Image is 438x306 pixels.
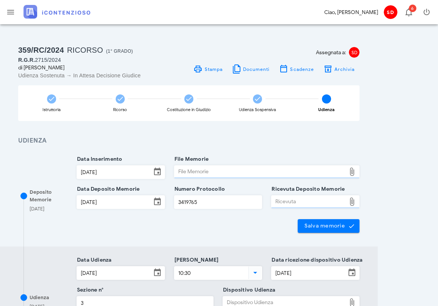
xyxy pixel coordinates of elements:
[75,286,104,294] label: Sezione n°
[18,136,360,146] h3: Udienza
[113,108,127,112] div: Ricorso
[75,185,140,193] label: Data Deposito Memorie
[18,72,184,79] div: Udienza Sostenuta → In Attesa Decisione Giudice
[298,219,360,233] button: Salva memorie
[322,94,331,104] span: 5
[189,64,227,74] a: Stampa
[334,66,355,72] span: Archivia
[24,5,90,19] img: logo-text-2x.png
[384,5,397,19] span: SD
[324,8,378,16] div: Ciao, [PERSON_NAME]
[409,5,416,12] span: Distintivo
[239,108,276,112] div: Udienza Sospensiva
[221,286,275,294] label: Dispositivo Udienza
[172,155,209,163] label: File Memorie
[75,155,122,163] label: Data Inserimento
[275,64,319,74] button: Scadenze
[174,166,346,178] div: File Memorie
[304,223,353,229] span: Salva memorie
[318,108,334,112] div: Udienza
[174,267,247,279] input: Ora Udienza
[269,185,345,193] label: Ricevuta Deposito Memorie
[316,49,346,56] span: Assegnata a:
[227,64,275,74] button: Documenti
[349,47,360,58] span: SD
[174,196,262,209] input: Numero Protocollo
[18,46,64,54] span: 359/RC/2024
[30,188,56,203] div: Deposito Memorie
[18,64,184,72] div: di [PERSON_NAME]
[172,256,219,264] label: [PERSON_NAME]
[30,294,49,301] div: Udienza
[30,205,44,213] div: [DATE]
[42,108,61,112] div: Istruttoria
[18,57,35,63] span: R.G.R.
[243,66,270,72] span: Documenti
[18,56,184,64] div: 2715/2024
[381,3,399,21] button: SD
[204,66,223,72] span: Stampa
[399,3,418,21] button: Distintivo
[290,66,314,72] span: Scadenze
[167,108,211,112] div: Costituzione in Giudizio
[269,256,363,264] label: Data ricezione dispositivo Udienza
[106,49,133,54] span: (1° Grado)
[67,46,103,54] span: Ricorso
[319,64,360,74] button: Archivia
[272,196,346,208] div: Ricevuta
[172,185,225,193] label: Numero Protocollo
[75,256,112,264] label: Data Udienza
